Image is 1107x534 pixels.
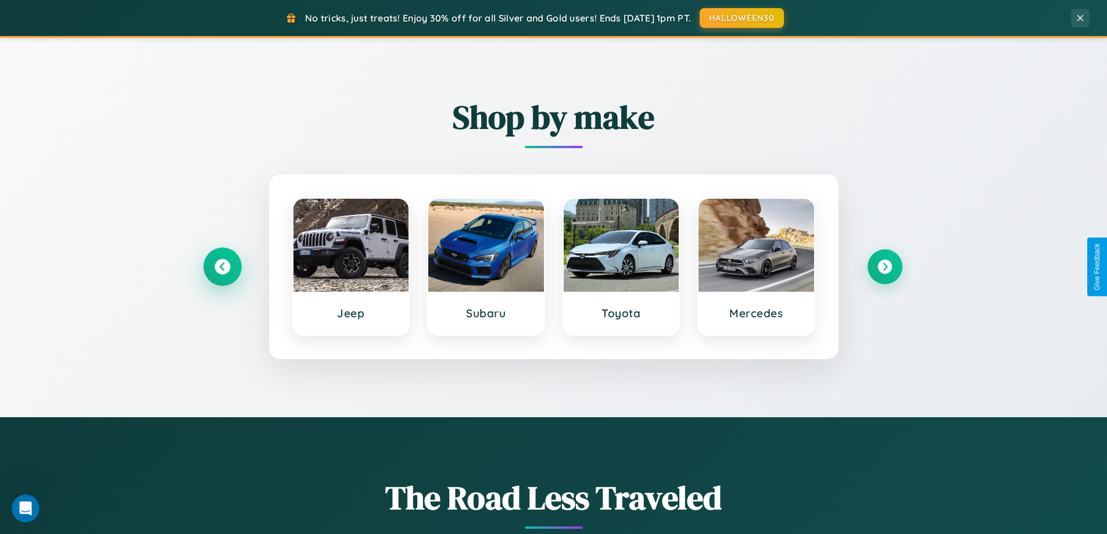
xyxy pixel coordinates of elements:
span: No tricks, just treats! Enjoy 30% off for all Silver and Gold users! Ends [DATE] 1pm PT. [305,12,691,24]
h2: Shop by make [205,95,902,139]
button: HALLOWEEN30 [700,8,784,28]
h3: Mercedes [710,306,803,320]
h3: Jeep [305,306,397,320]
h1: The Road Less Traveled [205,475,902,520]
iframe: Intercom live chat [12,494,40,522]
h3: Subaru [440,306,532,320]
h3: Toyota [575,306,668,320]
div: Give Feedback [1093,243,1101,291]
